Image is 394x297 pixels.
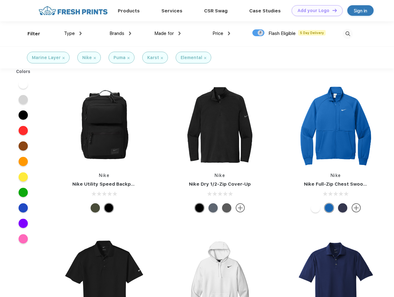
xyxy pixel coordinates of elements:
[99,173,109,178] a: Nike
[354,7,367,14] div: Sign in
[178,32,181,35] img: dropdown.png
[324,203,334,213] div: Royal
[63,84,145,166] img: func=resize&h=266
[129,32,131,35] img: dropdown.png
[82,54,92,61] div: Nike
[204,57,206,59] img: filter_cancel.svg
[228,32,230,35] img: dropdown.png
[332,9,337,12] img: DT
[352,203,361,213] img: more.svg
[94,57,96,59] img: filter_cancel.svg
[79,32,82,35] img: dropdown.png
[113,54,126,61] div: Puma
[222,203,231,213] div: Black Heather
[147,54,159,61] div: Karst
[189,181,251,187] a: Nike Dry 1/2-Zip Cover-Up
[37,5,109,16] img: fo%20logo%202.webp
[32,54,61,61] div: Marine Layer
[127,57,130,59] img: filter_cancel.svg
[179,84,261,166] img: func=resize&h=266
[118,8,140,14] a: Products
[181,54,202,61] div: Elemental
[64,31,75,36] span: Type
[28,30,40,37] div: Filter
[91,203,100,213] div: Cargo Khaki
[268,31,296,36] span: Flash Eligible
[208,203,218,213] div: Navy Heather
[72,181,139,187] a: Nike Utility Speed Backpack
[161,8,182,14] a: Services
[11,68,35,75] div: Colors
[212,31,223,36] span: Price
[311,203,320,213] div: White
[154,31,174,36] span: Made for
[295,84,377,166] img: func=resize&h=266
[215,173,225,178] a: Nike
[109,31,124,36] span: Brands
[104,203,113,213] div: Black
[204,8,228,14] a: CSR Swag
[304,181,386,187] a: Nike Full-Zip Chest Swoosh Jacket
[195,203,204,213] div: Black
[298,8,329,13] div: Add your Logo
[331,173,341,178] a: Nike
[298,30,326,36] span: 5 Day Delivery
[338,203,347,213] div: Midnight Navy
[62,57,65,59] img: filter_cancel.svg
[347,5,374,16] a: Sign in
[161,57,163,59] img: filter_cancel.svg
[236,203,245,213] img: more.svg
[343,29,353,39] img: desktop_search.svg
